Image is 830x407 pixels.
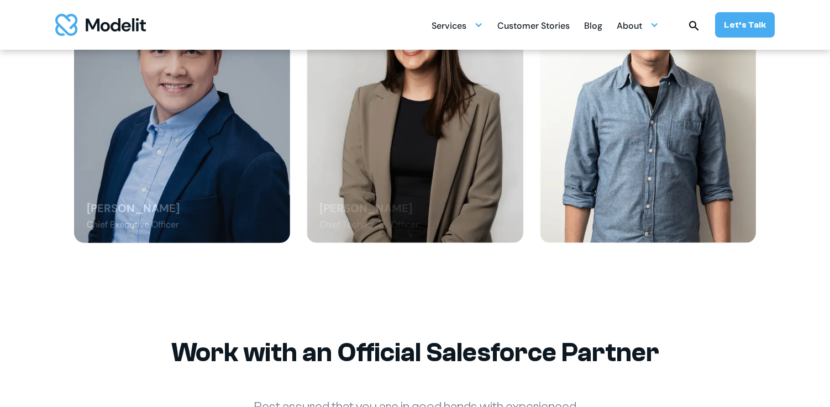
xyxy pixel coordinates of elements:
a: Blog [584,14,602,36]
a: Customer Stories [497,14,570,36]
div: About [617,16,642,38]
div: [PERSON_NAME] [87,200,180,216]
a: home [55,14,146,36]
div: [PERSON_NAME] [319,200,412,216]
div: Let’s Talk [724,19,766,31]
div: Chief Technology Officer [319,218,419,231]
div: Services [432,16,466,38]
div: About [617,14,659,36]
div: Customer Stories [497,16,570,38]
div: Services [432,14,483,36]
a: Let’s Talk [715,12,775,38]
img: modelit logo [55,14,146,36]
div: Blog [584,16,602,38]
h2: Work with an Official Salesforce Partner [72,337,758,368]
div: Chief Executive Officer [87,218,179,231]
